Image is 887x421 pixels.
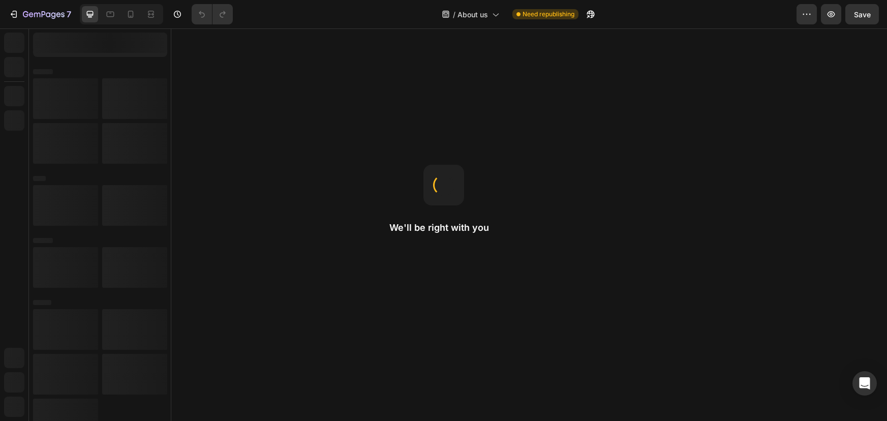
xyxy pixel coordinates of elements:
[453,9,455,20] span: /
[67,8,71,20] p: 7
[845,4,879,24] button: Save
[852,371,877,396] div: Open Intercom Messenger
[192,4,233,24] div: Undo/Redo
[854,10,871,19] span: Save
[457,9,488,20] span: About us
[4,4,76,24] button: 7
[523,10,574,19] span: Need republishing
[389,222,498,234] h2: We'll be right with you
